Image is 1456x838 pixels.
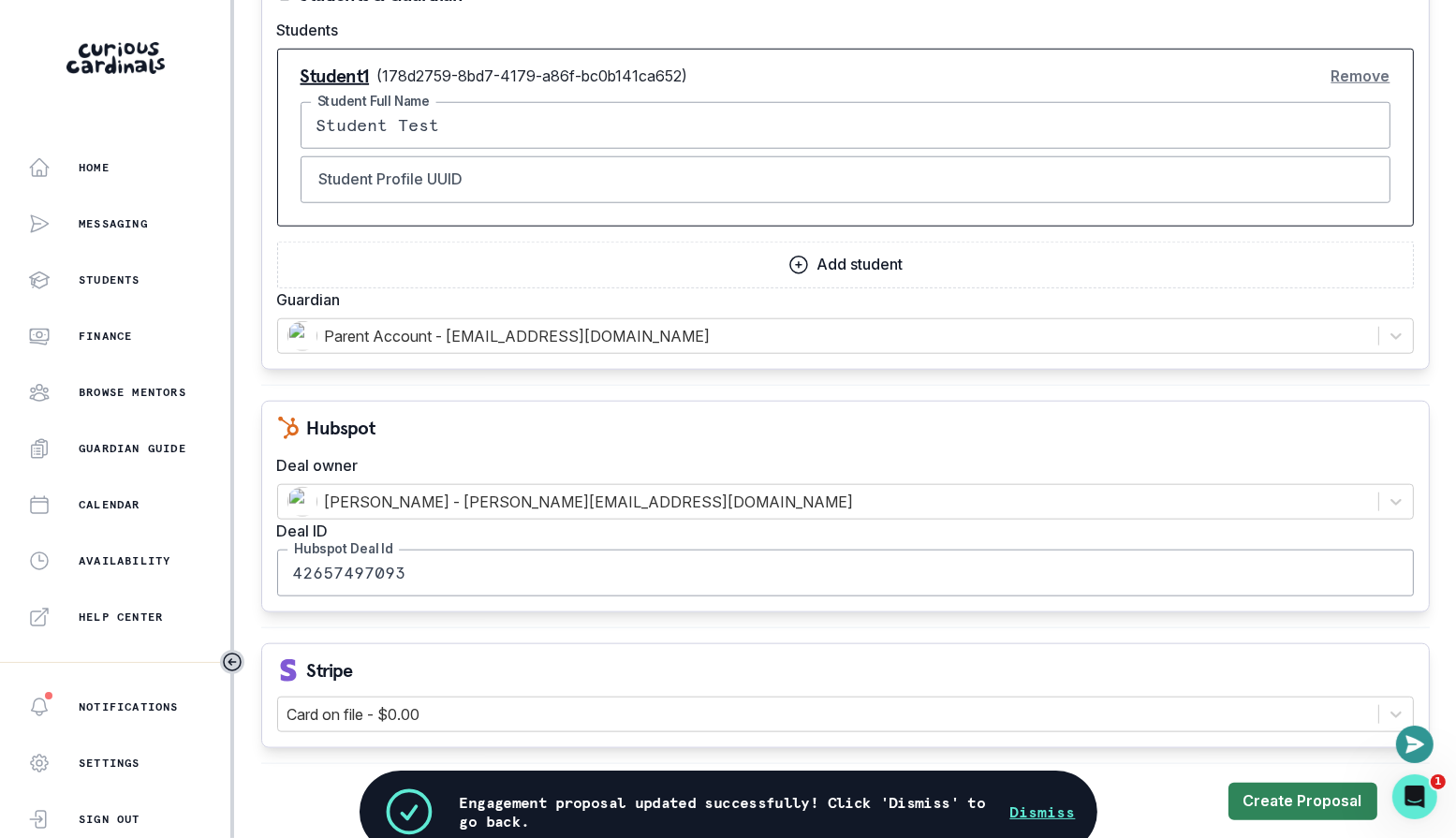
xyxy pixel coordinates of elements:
[79,272,140,287] p: Students
[301,66,370,85] p: Student 1
[79,160,110,175] p: Home
[79,329,132,344] p: Finance
[376,65,687,87] p: ( 178d2759-8bd7-4179-a86f-bc0b141ca652 )
[1010,801,1076,823] button: Dismiss
[66,42,165,74] img: Curious Cardinals Logo
[287,487,1369,517] div: [PERSON_NAME] - [PERSON_NAME][EMAIL_ADDRESS][DOMAIN_NAME]
[307,419,375,437] p: Hubspot
[220,650,244,674] button: Toggle sidebar
[287,321,1369,351] div: Parent Account - [EMAIL_ADDRESS][DOMAIN_NAME]
[1331,57,1390,95] button: Remove
[79,216,148,231] p: Messaging
[1392,774,1437,819] iframe: Intercom live chat
[277,288,1403,311] label: Guardian
[307,661,353,680] p: Stripe
[1228,783,1377,820] button: Create Proposal
[1431,774,1446,789] span: 1
[277,520,1403,542] label: Deal ID
[79,699,179,714] p: Notifications
[79,756,140,771] p: Settings
[817,256,904,273] p: Add student
[79,441,186,456] p: Guardian Guide
[1396,726,1434,763] button: Open or close messaging widget
[79,385,186,400] p: Browse Mentors
[79,497,140,512] p: Calendar
[277,19,1403,41] label: Students
[277,454,1403,477] label: Deal owner
[277,242,1414,288] button: Add student
[79,812,140,827] p: Sign Out
[79,553,170,568] p: Availability
[460,793,1010,831] p: Engagement proposal updated successfully! Click 'Dismiss' to go back.
[79,610,163,625] p: Help Center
